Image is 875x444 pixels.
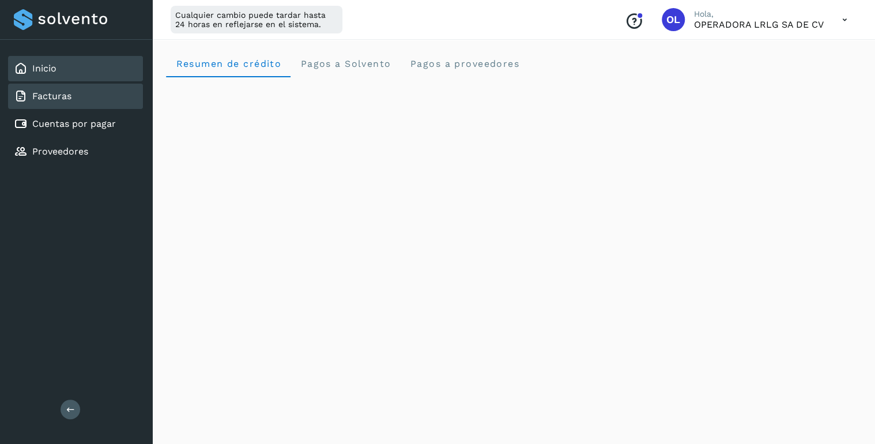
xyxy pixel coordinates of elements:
div: Inicio [8,56,143,81]
a: Facturas [32,91,71,101]
span: Resumen de crédito [175,58,281,69]
div: Cualquier cambio puede tardar hasta 24 horas en reflejarse en el sistema. [171,6,342,33]
a: Cuentas por pagar [32,118,116,129]
div: Facturas [8,84,143,109]
a: Inicio [32,63,56,74]
span: Pagos a proveedores [409,58,519,69]
div: Proveedores [8,139,143,164]
div: Cuentas por pagar [8,111,143,137]
p: OPERADORA LRLG SA DE CV [694,19,824,30]
a: Proveedores [32,146,88,157]
span: Pagos a Solvento [300,58,391,69]
p: Hola, [694,9,824,19]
